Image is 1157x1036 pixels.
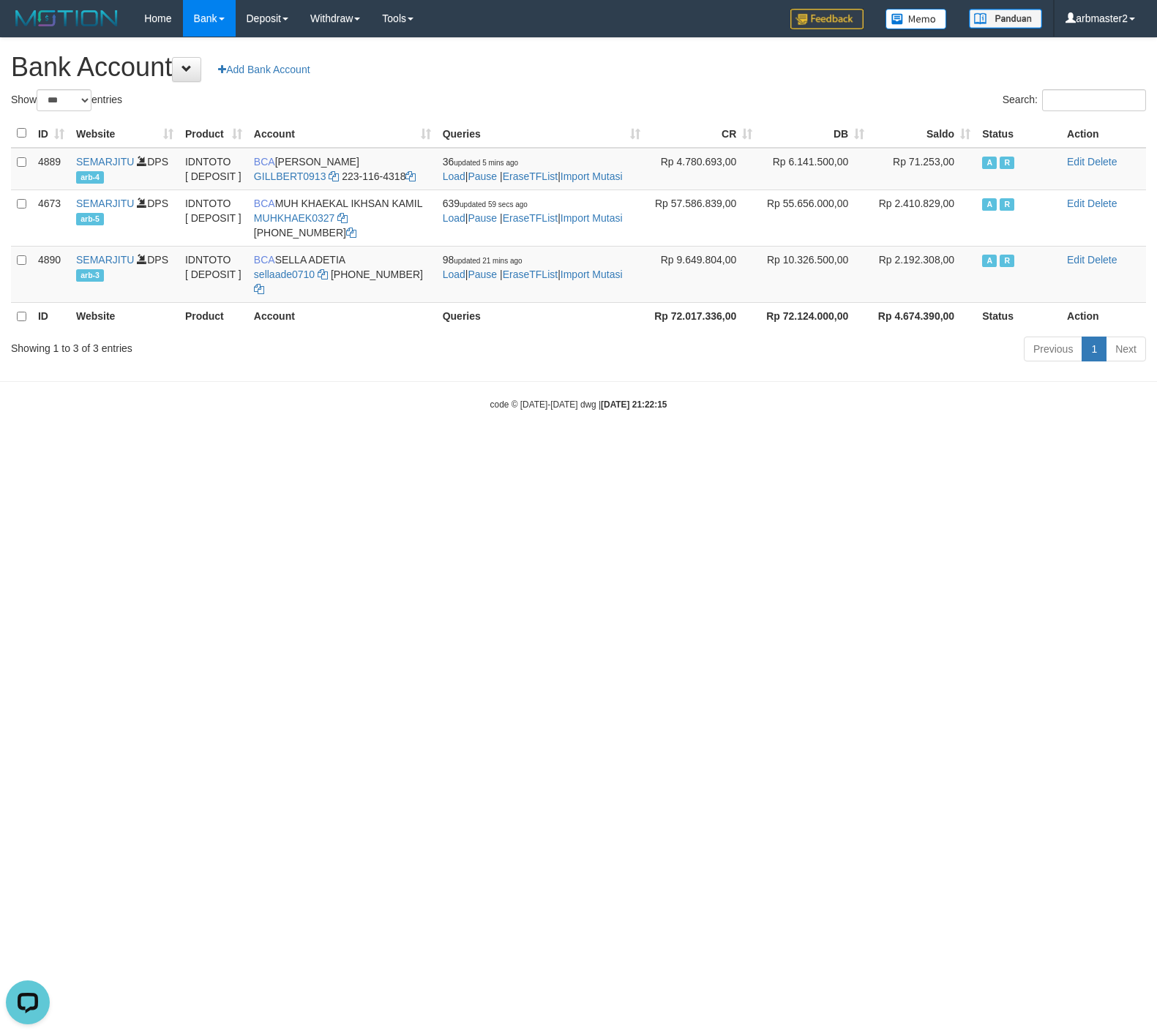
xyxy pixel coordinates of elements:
[405,170,416,182] a: Copy 2231164318 to clipboard
[503,212,558,224] a: EraseTFList
[254,170,326,182] a: GILLBERT0913
[70,246,179,302] td: DPS
[254,156,275,168] span: BCA
[443,198,623,224] span: | | |
[969,9,1042,29] img: panduan.png
[1106,337,1146,361] a: Next
[248,246,437,302] td: SELLA ADETIA [PHONE_NUMBER]
[1087,156,1117,168] a: Delete
[318,269,328,280] a: Copy sellaade0710 to clipboard
[1024,337,1082,361] a: Previous
[443,254,623,280] span: | | |
[443,269,465,280] a: Load
[254,283,264,295] a: Copy 6127014665 to clipboard
[248,119,437,148] th: Account: activate to sort column ascending
[1067,254,1085,266] a: Edit
[248,148,437,190] td: [PERSON_NAME] 223-116-4318
[646,148,758,190] td: Rp 4.780.693,00
[982,255,997,267] span: Active
[1000,198,1014,211] span: Running
[76,171,104,184] span: arb-4
[1082,337,1107,361] a: 1
[601,399,667,410] strong: [DATE] 21:22:15
[758,189,870,246] td: Rp 55.656.000,00
[1000,255,1014,267] span: Running
[179,119,248,148] th: Product: activate to sort column ascending
[454,159,518,167] span: updated 5 mins ago
[1061,119,1146,148] th: Action
[248,189,437,246] td: MUH KHAEKAL IKHSAN KAMIL [PHONE_NUMBER]
[76,198,134,209] a: SEMARJITU
[561,269,623,280] a: Import Mutasi
[561,212,623,224] a: Import Mutasi
[468,269,497,280] a: Pause
[976,119,1061,148] th: Status
[758,302,870,330] th: Rp 72.124.000,00
[758,148,870,190] td: Rp 6.141.500,00
[32,246,70,302] td: 4890
[254,198,275,209] span: BCA
[870,246,976,302] td: Rp 2.192.308,00
[490,399,667,410] small: code © [DATE]-[DATE] dwg |
[758,119,870,148] th: DB: activate to sort column ascending
[179,302,248,330] th: Product
[870,189,976,246] td: Rp 2.410.829,00
[758,246,870,302] td: Rp 10.326.500,00
[32,119,70,148] th: ID: activate to sort column ascending
[1000,157,1014,169] span: Running
[1087,254,1117,266] a: Delete
[32,302,70,330] th: ID
[870,119,976,148] th: Saldo: activate to sort column ascending
[646,189,758,246] td: Rp 57.586.839,00
[503,170,558,182] a: EraseTFList
[870,148,976,190] td: Rp 71.253,00
[254,212,335,224] a: MUHKHAEK0327
[1061,302,1146,330] th: Action
[468,212,497,224] a: Pause
[37,89,91,111] select: Showentries
[254,269,315,280] a: sellaade0710
[76,269,104,282] span: arb-3
[70,148,179,190] td: DPS
[443,156,623,182] span: | | |
[1042,89,1146,111] input: Search:
[561,170,623,182] a: Import Mutasi
[443,212,465,224] a: Load
[329,170,339,182] a: Copy GILLBERT0913 to clipboard
[76,213,104,225] span: arb-5
[70,119,179,148] th: Website: activate to sort column ascending
[885,9,947,29] img: Button%20Memo.svg
[982,198,997,211] span: Active
[179,189,248,246] td: IDNTOTO [ DEPOSIT ]
[443,198,528,209] span: 639
[870,302,976,330] th: Rp 4.674.390,00
[1067,156,1085,168] a: Edit
[976,302,1061,330] th: Status
[437,302,647,330] th: Queries
[1087,198,1117,209] a: Delete
[179,148,248,190] td: IDNTOTO [ DEPOSIT ]
[209,57,319,82] a: Add Bank Account
[1003,89,1146,111] label: Search:
[254,254,275,266] span: BCA
[11,53,1146,82] h1: Bank Account
[76,156,134,168] a: SEMARJITU
[1067,198,1085,209] a: Edit
[6,6,50,50] button: Open LiveChat chat widget
[11,7,122,29] img: MOTION_logo.png
[443,156,518,168] span: 36
[179,246,248,302] td: IDNTOTO [ DEPOSIT ]
[32,189,70,246] td: 4673
[982,157,997,169] span: Active
[76,254,134,266] a: SEMARJITU
[646,302,758,330] th: Rp 72.017.336,00
[11,335,471,356] div: Showing 1 to 3 of 3 entries
[248,302,437,330] th: Account
[468,170,497,182] a: Pause
[70,302,179,330] th: Website
[460,200,528,209] span: updated 59 secs ago
[32,148,70,190] td: 4889
[437,119,647,148] th: Queries: activate to sort column ascending
[346,227,356,239] a: Copy 7152165849 to clipboard
[503,269,558,280] a: EraseTFList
